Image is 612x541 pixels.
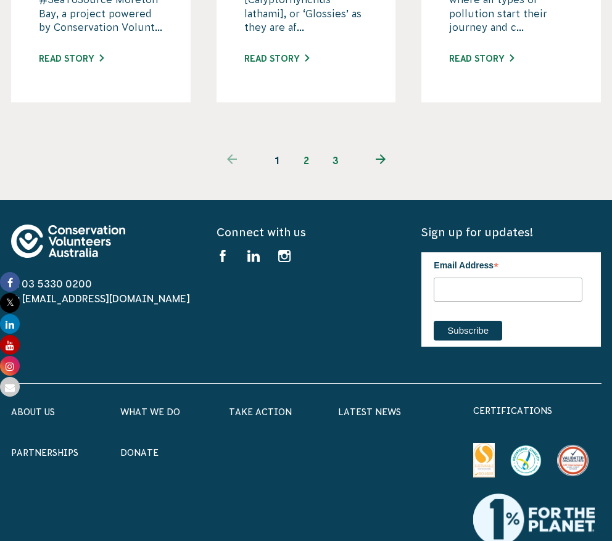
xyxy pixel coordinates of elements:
[11,225,125,258] img: logo-footer.svg
[11,278,92,289] a: P: 03 5330 0200
[11,448,78,458] a: Partnerships
[39,54,104,64] a: Read story
[449,54,514,64] a: Read story
[350,146,410,175] a: Next page
[262,146,291,175] span: 1
[338,407,401,417] a: Latest News
[11,407,55,417] a: About Us
[120,448,159,458] a: Donate
[244,54,309,64] a: Read story
[321,146,350,175] a: 3
[434,252,582,276] label: Email Address
[421,225,601,240] h5: Sign up for updates!
[120,407,180,417] a: What We Do
[11,293,190,304] a: E: [EMAIL_ADDRESS][DOMAIN_NAME]
[217,225,396,240] h5: Connect with us
[291,146,321,175] a: 2
[229,407,292,417] a: Take Action
[434,321,502,341] input: Subscribe
[202,146,410,175] ul: Pagination
[473,403,602,418] p: certifications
